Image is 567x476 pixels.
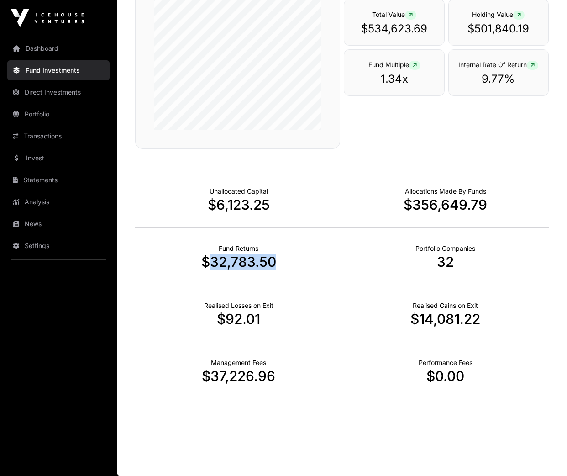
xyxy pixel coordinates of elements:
span: Holding Value [472,11,525,18]
p: $0.00 [342,368,549,384]
a: News [7,214,110,234]
a: Direct Investments [7,82,110,102]
iframe: Chat Widget [521,432,567,476]
a: Portfolio [7,104,110,124]
p: $534,623.69 [353,21,435,36]
p: 1.34x [353,72,435,86]
a: Statements [7,170,110,190]
p: Net Realised on Negative Exits [204,301,273,310]
p: $92.01 [135,311,342,327]
a: Settings [7,236,110,256]
p: Realised Returns from Funds [219,244,258,253]
p: Number of Companies Deployed Into [415,244,475,253]
p: $37,226.96 [135,368,342,384]
a: Fund Investments [7,60,110,80]
a: Transactions [7,126,110,146]
img: Icehouse Ventures Logo [11,9,84,27]
p: Capital Deployed Into Companies [405,187,486,196]
p: Fund Performance Fees (Carry) incurred to date [419,358,472,367]
p: $6,123.25 [135,196,342,213]
p: $501,840.19 [458,21,539,36]
p: Net Realised on Positive Exits [413,301,478,310]
span: Internal Rate Of Return [458,61,538,69]
p: Fund Management Fees incurred to date [211,358,266,367]
span: Total Value [372,11,416,18]
p: 9.77% [458,72,539,86]
a: Dashboard [7,38,110,58]
p: 32 [342,254,549,270]
p: $14,081.22 [342,311,549,327]
p: $32,783.50 [135,254,342,270]
p: $356,649.79 [342,196,549,213]
p: Cash not yet allocated [210,187,268,196]
a: Invest [7,148,110,168]
span: Fund Multiple [368,61,420,69]
a: Analysis [7,192,110,212]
